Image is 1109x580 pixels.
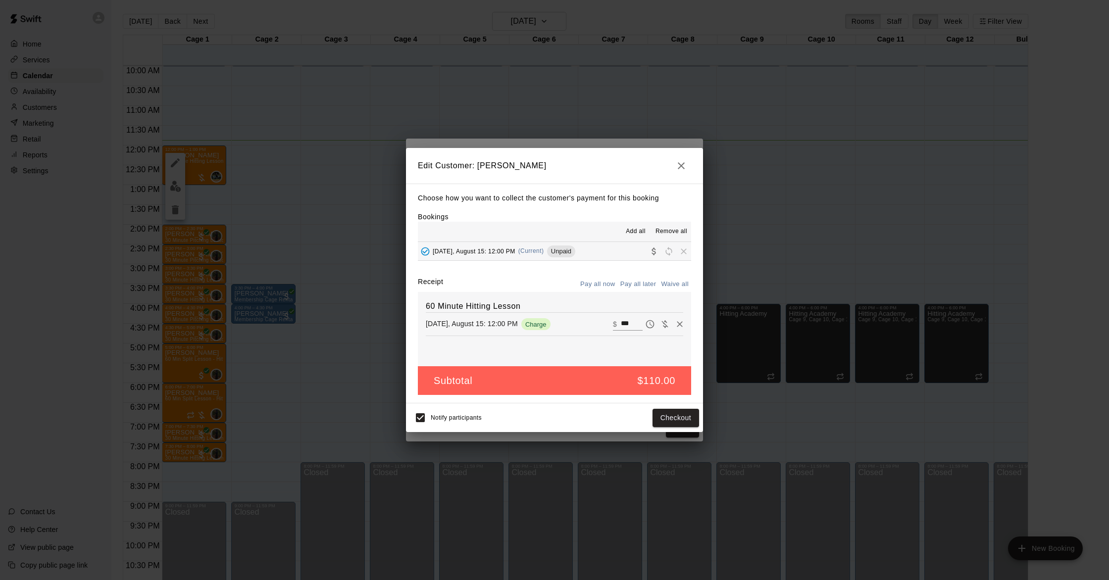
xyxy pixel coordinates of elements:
[431,415,482,422] span: Notify participants
[676,247,691,254] span: Remove
[620,224,652,240] button: Add all
[672,317,687,332] button: Remove
[426,300,683,313] h6: 60 Minute Hitting Lesson
[418,213,449,221] label: Bookings
[547,247,575,255] span: Unpaid
[418,244,433,259] button: Added - Collect Payment
[434,374,472,387] h5: Subtotal
[418,242,691,260] button: Added - Collect Payment[DATE], August 15: 12:00 PM(Current)UnpaidCollect paymentRescheduleRemove
[658,277,691,292] button: Waive all
[652,224,691,240] button: Remove all
[655,227,687,237] span: Remove all
[618,277,659,292] button: Pay all later
[653,409,699,427] button: Checkout
[647,247,661,254] span: Collect payment
[426,319,518,329] p: [DATE], August 15: 12:00 PM
[661,247,676,254] span: Reschedule
[578,277,618,292] button: Pay all now
[638,374,676,387] h5: $110.00
[418,277,443,292] label: Receipt
[613,319,617,329] p: $
[521,321,551,328] span: Charge
[643,319,657,328] span: Pay later
[406,148,703,184] h2: Edit Customer: [PERSON_NAME]
[418,192,691,204] p: Choose how you want to collect the customer's payment for this booking
[433,247,515,254] span: [DATE], August 15: 12:00 PM
[626,227,646,237] span: Add all
[518,247,544,254] span: (Current)
[657,319,672,328] span: Waive payment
